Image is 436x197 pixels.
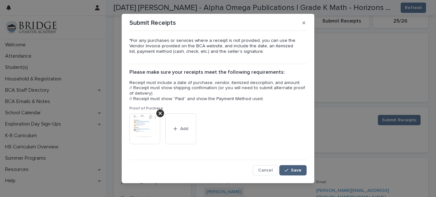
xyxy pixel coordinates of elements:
p: Submit Receipts [129,19,176,27]
button: Add [165,113,196,144]
span: Cancel [258,168,273,173]
p: Receipt must include a date of purchase, vendor, itemized description, and amount. // Receipt mus... [129,80,307,102]
span: Save [291,168,301,173]
span: Proof of Purchase [129,107,163,110]
p: *For any purchases or services where a receipt is not provided, you can use the Vendor Invoice pr... [129,38,307,54]
h2: Please make sure your receipts meet the following requirements: [129,69,307,75]
button: Cancel [253,165,278,175]
button: Save [279,165,307,175]
span: Add [180,127,188,131]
